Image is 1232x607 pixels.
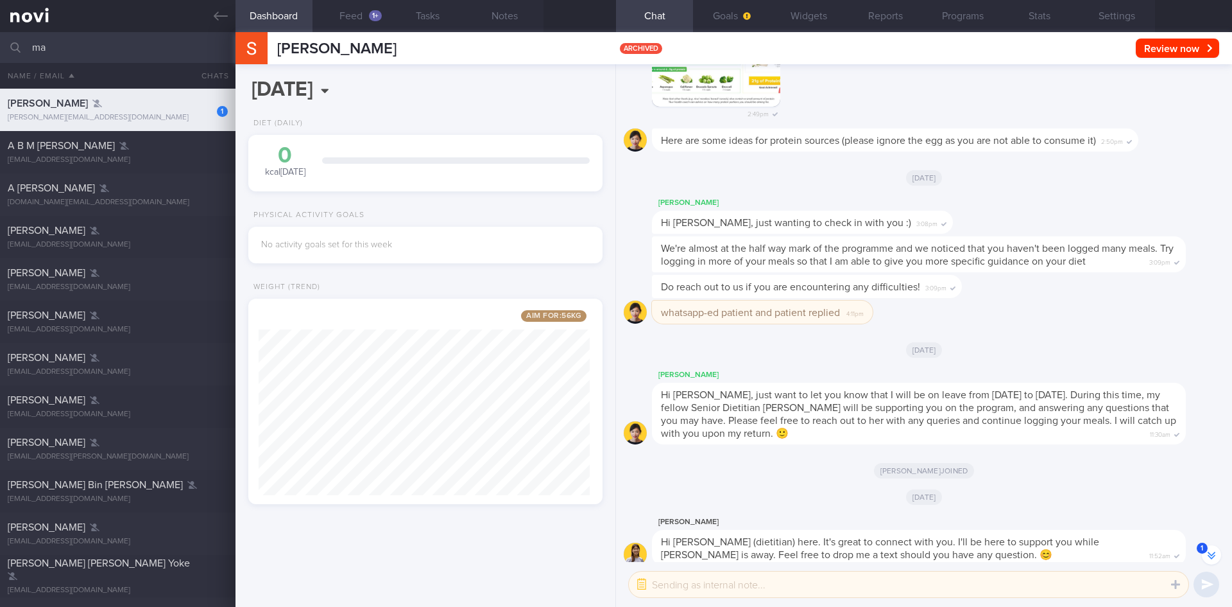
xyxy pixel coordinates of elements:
div: Physical Activity Goals [248,211,364,220]
span: [PERSON_NAME] [8,225,85,236]
span: 3:09pm [925,281,946,293]
button: Review now [1136,39,1219,58]
span: 11:52am [1149,549,1170,561]
div: Weight (Trend) [248,283,320,292]
div: [EMAIL_ADDRESS][DOMAIN_NAME] [8,367,228,377]
div: [EMAIL_ADDRESS][DOMAIN_NAME] [8,586,228,595]
div: kcal [DATE] [261,145,309,179]
span: [PERSON_NAME] Bin [PERSON_NAME] [8,480,183,490]
span: [DATE] [906,489,943,505]
span: [PERSON_NAME] [8,268,85,278]
div: [DOMAIN_NAME][EMAIL_ADDRESS][DOMAIN_NAME] [8,198,228,207]
span: [PERSON_NAME] [8,353,85,363]
div: [PERSON_NAME][EMAIL_ADDRESS][DOMAIN_NAME] [8,113,228,123]
div: [EMAIL_ADDRESS][DOMAIN_NAME] [8,155,228,165]
span: Aim for: 56 kg [521,310,586,322]
div: [PERSON_NAME] [652,367,1224,383]
div: [PERSON_NAME] [652,195,991,211]
span: [PERSON_NAME] [277,41,397,57]
span: We're almost at the half way mark of the programme and we noticed that you haven't been logged ma... [661,243,1174,267]
span: 2:50pm [1101,134,1123,146]
span: 11:30am [1150,427,1170,439]
div: [EMAIL_ADDRESS][DOMAIN_NAME] [8,495,228,504]
div: [EMAIL_ADDRESS][DOMAIN_NAME] [8,410,228,419]
span: [DATE] [906,342,943,358]
div: 1 [217,106,228,117]
div: [EMAIL_ADDRESS][DOMAIN_NAME] [8,325,228,335]
span: [PERSON_NAME] joined [874,463,975,479]
div: [PERSON_NAME] [652,515,1224,530]
span: Hi [PERSON_NAME] (dietitian) here. It's great to connect with you. I'll be here to support you wh... [661,537,1099,560]
span: Do reach out to us if you are encountering any difficulties! [661,282,920,292]
span: Hi [PERSON_NAME], just want to let you know that I will be on leave from [DATE] to [DATE]. During... [661,390,1176,439]
span: 3:09pm [1149,255,1170,267]
span: [PERSON_NAME] [8,395,85,405]
span: [PERSON_NAME] [8,522,85,532]
span: [PERSON_NAME] [8,437,85,448]
span: whatsapp-ed patient and patient replied [661,308,840,318]
span: [PERSON_NAME] [8,98,88,109]
button: 1 [1202,545,1221,565]
span: [PERSON_NAME] [8,310,85,321]
span: [PERSON_NAME] [PERSON_NAME] Yoke [8,558,190,568]
div: [EMAIL_ADDRESS][DOMAIN_NAME] [8,283,228,292]
span: Here are some ideas for protein sources (please ignore the egg as you are not able to consume it) [661,136,1096,146]
span: 1 [1197,543,1208,554]
span: 4:11pm [846,306,864,319]
span: A [PERSON_NAME] [8,183,95,193]
div: 1+ [369,10,382,21]
span: archived [620,43,662,54]
button: Chats [184,63,235,89]
div: [EMAIL_ADDRESS][DOMAIN_NAME] [8,240,228,250]
span: [DATE] [906,170,943,186]
span: 3:08pm [916,216,937,229]
div: Diet (Daily) [248,119,303,128]
span: A B M [PERSON_NAME] [8,141,115,151]
div: No activity goals set for this week [261,240,590,251]
div: [EMAIL_ADDRESS][DOMAIN_NAME] [8,537,228,547]
span: Hi [PERSON_NAME], just wanting to check in with you :) [661,218,911,228]
div: 0 [261,145,309,167]
span: 2:49pm [748,107,769,119]
div: [EMAIL_ADDRESS][PERSON_NAME][DOMAIN_NAME] [8,452,228,462]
